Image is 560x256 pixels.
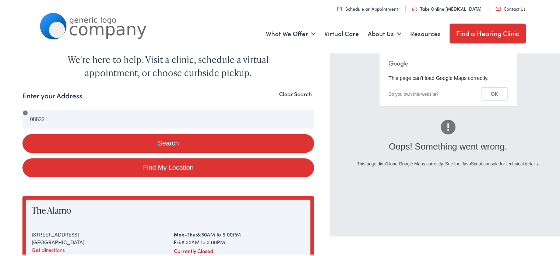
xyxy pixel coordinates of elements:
a: About Us [368,19,401,46]
img: utility icon [496,6,501,10]
a: Do you own this website? [388,91,439,96]
div: This page didn't load Google Maps correctly. See the JavaScript console for technical details. [356,159,540,166]
div: Oops! Something went wrong. [356,139,540,152]
button: Search [22,133,314,152]
div: [GEOGRAPHIC_DATA] [32,237,163,245]
a: Resources [410,19,441,46]
a: Take Online [MEDICAL_DATA] [412,4,482,11]
label: Enter your Address [22,90,82,100]
button: Clear Search [277,90,314,97]
input: Enter your address or zip code [22,109,314,127]
strong: Fri: [174,237,182,245]
span: This page can't load Google Maps correctly. [388,74,489,80]
div: 8:30AM to 5:00PM 8:30AM to 3:00PM [174,229,305,245]
a: Schedule an Appointment [337,4,398,11]
a: Virtual Care [324,19,359,46]
a: Contact Us [496,4,525,11]
a: What We Offer [266,19,316,46]
strong: Mon-Thu: [174,229,197,237]
a: Find a Hearing Clinic [450,22,526,42]
a: Get directions [32,245,65,252]
button: OK [482,86,507,99]
div: We're here to help. Visit a clinic, schedule a virtual appointment, or choose curbside pickup. [50,52,286,78]
div: Currently Closed [174,246,305,254]
img: utility icon [412,6,417,10]
div: [STREET_ADDRESS] [32,229,163,237]
a: Find My Location [22,157,314,176]
a: The Alamo [32,203,71,215]
img: utility icon [337,5,342,10]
